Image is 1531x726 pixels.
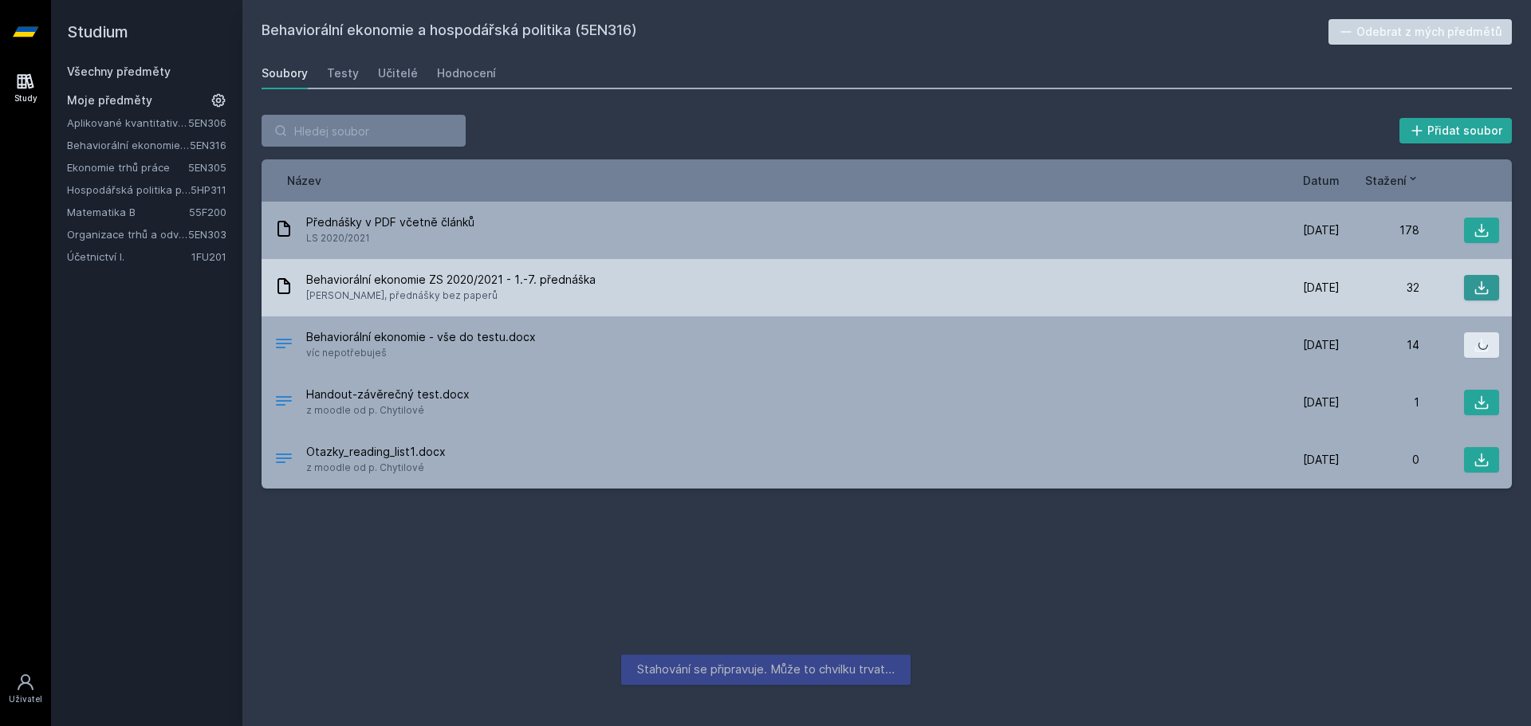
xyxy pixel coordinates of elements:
a: Ekonomie trhů práce [67,159,188,175]
h2: Behaviorální ekonomie a hospodářská politika (5EN316) [262,19,1328,45]
a: Hodnocení [437,57,496,89]
span: víc nepotřebuješ [306,345,536,361]
a: Všechny předměty [67,65,171,78]
div: Soubory [262,65,308,81]
a: Aplikované kvantitativní metody I [67,115,188,131]
span: Přednášky v PDF včetně článků [306,214,474,230]
span: Stažení [1365,172,1407,189]
a: Behaviorální ekonomie a hospodářská politika [67,137,190,153]
div: Testy [327,65,359,81]
span: [DATE] [1303,337,1340,353]
div: DOCX [274,449,293,472]
span: [PERSON_NAME], přednášky bez paperů [306,288,596,304]
a: Účetnictví I. [67,249,191,265]
a: Uživatel [3,665,48,713]
button: Odebrat z mých předmětů [1328,19,1513,45]
span: [DATE] [1303,394,1340,410]
a: 5EN303 [188,228,226,241]
button: Přidat soubor [1399,118,1513,143]
div: Učitelé [378,65,418,81]
a: Soubory [262,57,308,89]
a: 5HP311 [191,183,226,196]
span: LS 2020/2021 [306,230,474,246]
div: 0 [1340,452,1419,468]
a: Matematika B [67,204,189,220]
a: 1FU201 [191,250,226,263]
div: Stahování se připravuje. Může to chvilku trvat… [621,654,911,685]
a: 5EN306 [188,116,226,129]
div: 178 [1340,222,1419,238]
a: 5EN316 [190,139,226,151]
span: z moodle od p. Chytilové [306,460,446,476]
a: Učitelé [378,57,418,89]
button: Stažení [1365,172,1419,189]
div: DOCX [274,334,293,357]
a: Study [3,64,48,112]
div: Study [14,92,37,104]
span: Moje předměty [67,92,152,108]
a: 55F200 [189,206,226,218]
div: 32 [1340,280,1419,296]
a: Hospodářská politika pro země bohaté na přírodní zdroje [67,182,191,198]
div: 1 [1340,394,1419,410]
div: 14 [1340,337,1419,353]
button: Název [287,172,321,189]
a: Testy [327,57,359,89]
input: Hledej soubor [262,115,466,147]
div: Uživatel [9,693,42,705]
a: 5EN305 [188,161,226,174]
span: Behaviorální ekonomie - vše do testu.docx [306,329,536,345]
span: [DATE] [1303,222,1340,238]
div: Hodnocení [437,65,496,81]
span: Behaviorální ekonomie ZS 2020/2021 - 1.-7. přednáška [306,272,596,288]
span: Otazky_reading_list1.docx [306,444,446,460]
span: [DATE] [1303,280,1340,296]
button: Datum [1303,172,1340,189]
a: Organizace trhů a odvětví [67,226,188,242]
span: z moodle od p. Chytilové [306,402,470,418]
span: [DATE] [1303,452,1340,468]
span: Handout-závěrečný test.docx [306,387,470,402]
div: DOCX [274,391,293,414]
